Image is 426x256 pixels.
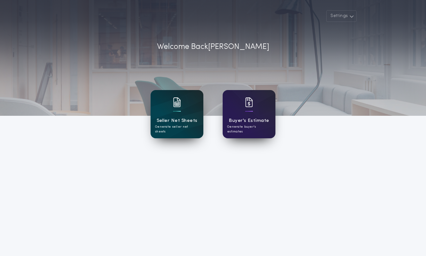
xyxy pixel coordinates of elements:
p: Welcome Back [PERSON_NAME] [157,41,269,53]
p: Generate buyer's estimates [227,124,271,134]
p: Generate seller net sheets [155,124,199,134]
a: card iconBuyer's EstimateGenerate buyer's estimates [223,90,275,138]
h1: Buyer's Estimate [229,117,269,124]
img: card icon [173,97,181,107]
h1: Seller Net Sheets [157,117,198,124]
a: card iconSeller Net SheetsGenerate seller net sheets [151,90,203,138]
img: card icon [245,97,253,107]
button: Settings [326,10,357,22]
